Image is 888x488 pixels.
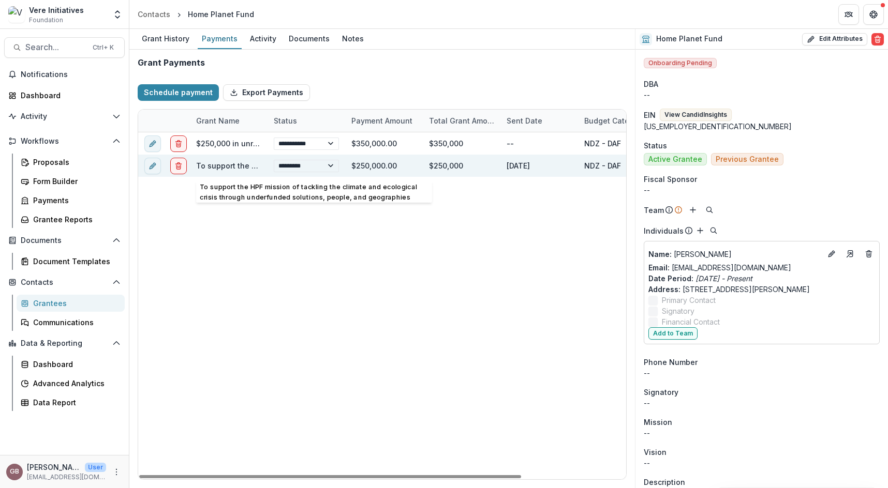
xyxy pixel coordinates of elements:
[17,295,125,312] a: Grantees
[33,256,116,267] div: Document Templates
[138,31,194,46] div: Grant History
[660,109,732,121] button: View CandidInsights
[246,29,280,49] a: Activity
[500,155,578,177] div: [DATE]
[345,132,423,155] div: $350,000.00
[644,58,717,68] span: Onboarding Pending
[644,140,667,151] span: Status
[694,224,706,237] button: Add
[863,4,884,25] button: Get Help
[644,417,672,428] span: Mission
[345,155,423,177] div: $250,000.00
[842,246,859,262] a: Go to contact
[190,115,246,126] div: Grant Name
[196,139,785,148] a: $250,000 in unrestricted support (private reporting tailored); $100,000 to support the Sustainabl...
[644,185,880,195] div: --
[21,236,108,245] span: Documents
[33,397,116,408] div: Data Report
[17,192,125,209] a: Payments
[144,135,161,152] button: edit
[25,42,86,52] span: Search...
[500,110,578,132] div: Sent Date
[644,121,880,132] div: [US_EMPLOYER_IDENTIFICATION_NUMBER]
[423,155,500,177] div: $250,000
[134,7,258,22] nav: breadcrumb
[648,249,821,260] a: Name: [PERSON_NAME]
[648,285,680,294] span: Address :
[144,158,161,174] button: edit
[338,29,368,49] a: Notes
[198,29,242,49] a: Payments
[802,33,867,45] button: Edit Attributes
[196,161,668,170] a: To support the HPF mission of tackling the climate and ecological crisis through underfunded solu...
[17,211,125,228] a: Grantee Reports
[138,84,219,101] button: Schedule payment
[190,110,268,132] div: Grant Name
[27,472,106,482] p: [EMAIL_ADDRESS][DOMAIN_NAME]
[29,16,63,25] span: Foundation
[662,295,716,306] span: Primary Contact
[644,398,880,408] div: --
[500,115,549,126] div: Sent Date
[4,37,125,58] button: Search...
[138,58,205,68] h2: Grant Payments
[33,298,116,309] div: Grantees
[17,375,125,392] a: Advanced Analytics
[423,110,500,132] div: Total Grant Amount
[268,110,345,132] div: Status
[578,110,682,132] div: Budget Category
[17,314,125,331] a: Communications
[695,274,752,283] i: [DATE] - Present
[268,115,303,126] div: Status
[662,306,694,316] span: Signatory
[500,132,578,155] div: --
[648,262,791,273] a: Email: [EMAIL_ADDRESS][DOMAIN_NAME]
[345,110,423,132] div: Payment Amount
[648,249,821,260] p: [PERSON_NAME]
[17,394,125,411] a: Data Report
[17,356,125,373] a: Dashboard
[825,248,838,260] button: Edit
[17,154,125,171] a: Proposals
[246,31,280,46] div: Activity
[17,173,125,190] a: Form Builder
[110,4,125,25] button: Open entity switcher
[716,155,779,164] span: Previous Grantee
[703,204,716,216] button: Search
[21,90,116,101] div: Dashboard
[423,132,500,155] div: $350,000
[687,204,699,216] button: Add
[223,84,310,101] button: Export Payments
[138,29,194,49] a: Grant History
[21,70,121,79] span: Notifications
[648,327,698,340] button: Add to Team
[644,110,656,120] p: EIN
[838,4,859,25] button: Partners
[644,368,880,378] div: --
[644,457,880,468] p: --
[338,31,368,46] div: Notes
[198,31,242,46] div: Payments
[21,112,108,121] span: Activity
[644,387,678,398] span: Signatory
[8,6,25,23] img: Vere Initiatives
[644,357,698,368] span: Phone Number
[644,447,667,457] span: Vision
[33,317,116,328] div: Communications
[285,31,334,46] div: Documents
[134,7,174,22] a: Contacts
[91,42,116,53] div: Ctrl + K
[33,378,116,389] div: Advanced Analytics
[33,214,116,225] div: Grantee Reports
[33,176,116,187] div: Form Builder
[4,335,125,352] button: Open Data & Reporting
[578,115,652,126] div: Budget Category
[644,428,880,438] p: --
[27,462,81,472] p: [PERSON_NAME]
[644,79,658,89] span: DBA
